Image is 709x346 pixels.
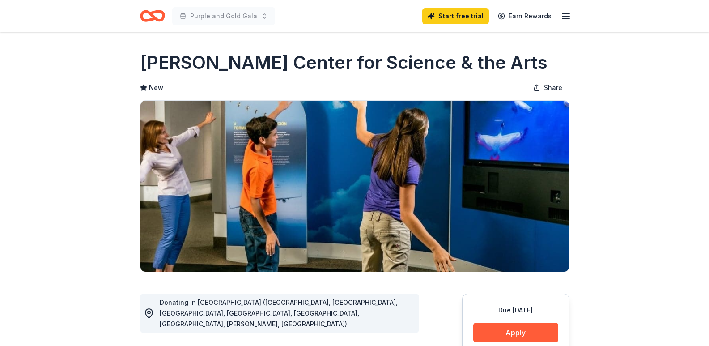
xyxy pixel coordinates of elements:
a: Home [140,5,165,26]
span: Purple and Gold Gala [190,11,257,21]
span: Share [544,82,562,93]
span: New [149,82,163,93]
button: Purple and Gold Gala [172,7,275,25]
button: Apply [473,323,558,342]
h1: [PERSON_NAME] Center for Science & the Arts [140,50,548,75]
button: Share [526,79,569,97]
img: Image for Whitaker Center for Science & the Arts [140,101,569,272]
a: Start free trial [422,8,489,24]
a: Earn Rewards [492,8,557,24]
span: Donating in [GEOGRAPHIC_DATA] ([GEOGRAPHIC_DATA], [GEOGRAPHIC_DATA], [GEOGRAPHIC_DATA], [GEOGRAPH... [160,299,398,328]
div: Due [DATE] [473,305,558,316]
